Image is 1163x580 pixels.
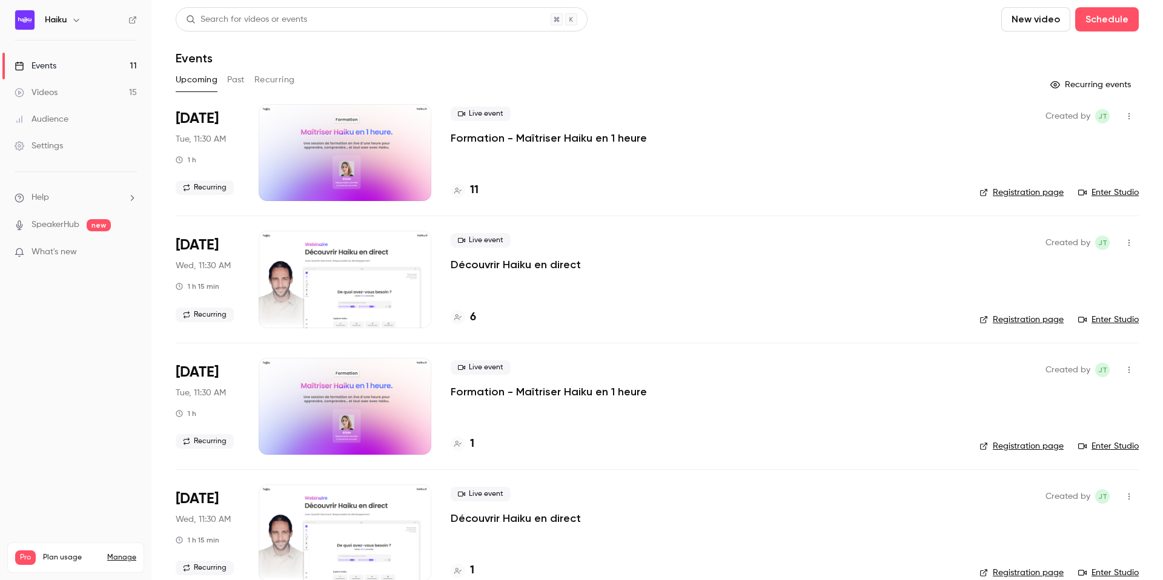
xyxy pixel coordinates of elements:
h4: 1 [470,436,474,452]
a: 1 [451,562,474,579]
div: 1 h [176,155,196,165]
span: Created by [1045,363,1090,377]
span: [DATE] [176,363,219,382]
a: 1 [451,436,474,452]
a: Registration page [979,186,1064,199]
span: jean Touzet [1095,489,1110,504]
a: Registration page [979,314,1064,326]
a: Registration page [979,567,1064,579]
h4: 11 [470,182,479,199]
a: Enter Studio [1078,567,1139,579]
span: Help [31,191,49,204]
a: Enter Studio [1078,440,1139,452]
h1: Events [176,51,213,65]
a: Formation - Maîtriser Haiku en 1 heure [451,131,647,145]
button: Schedule [1075,7,1139,31]
button: Recurring events [1045,75,1139,94]
a: Découvrir Haiku en direct [451,511,581,526]
span: Created by [1045,109,1090,124]
span: Wed, 11:30 AM [176,513,231,526]
img: Haiku [15,10,35,30]
a: Enter Studio [1078,314,1139,326]
span: Live event [451,233,511,248]
span: Live event [451,487,511,501]
a: Découvrir Haiku en direct [451,257,581,272]
span: jean Touzet [1095,363,1110,377]
span: Pro [15,550,36,565]
a: Enter Studio [1078,186,1139,199]
h6: Haiku [45,14,67,26]
span: Plan usage [43,553,100,562]
span: jean Touzet [1095,236,1110,250]
a: Registration page [979,440,1064,452]
div: Oct 14 Tue, 11:30 AM (Europe/Paris) [176,104,239,201]
span: new [87,219,111,231]
a: SpeakerHub [31,219,79,231]
li: help-dropdown-opener [15,191,137,204]
span: jT [1098,109,1107,124]
span: Tue, 11:30 AM [176,133,226,145]
div: Audience [15,113,68,125]
a: 11 [451,182,479,199]
span: Live event [451,107,511,121]
span: Recurring [176,308,234,322]
span: Live event [451,360,511,375]
span: [DATE] [176,236,219,255]
button: Upcoming [176,70,217,90]
span: jT [1098,236,1107,250]
div: 1 h [176,409,196,418]
div: Videos [15,87,58,99]
a: 6 [451,309,476,326]
div: Settings [15,140,63,152]
span: [DATE] [176,489,219,509]
span: Recurring [176,434,234,449]
button: Recurring [254,70,295,90]
span: Recurring [176,180,234,195]
button: New video [1001,7,1070,31]
div: 1 h 15 min [176,535,219,545]
span: Created by [1045,236,1090,250]
span: What's new [31,246,77,259]
div: Search for videos or events [186,13,307,26]
div: 1 h 15 min [176,282,219,291]
span: jean Touzet [1095,109,1110,124]
button: Past [227,70,245,90]
span: Created by [1045,489,1090,504]
div: Events [15,60,56,72]
div: Oct 21 Tue, 11:30 AM (Europe/Paris) [176,358,239,455]
a: Formation - Maîtriser Haiku en 1 heure [451,384,647,399]
span: Tue, 11:30 AM [176,387,226,399]
h4: 6 [470,309,476,326]
a: Manage [107,553,136,562]
span: Wed, 11:30 AM [176,260,231,272]
span: jT [1098,363,1107,377]
div: Oct 15 Wed, 11:30 AM (Europe/Paris) [176,231,239,328]
span: [DATE] [176,109,219,128]
h4: 1 [470,562,474,579]
span: Recurring [176,561,234,575]
span: jT [1098,489,1107,504]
